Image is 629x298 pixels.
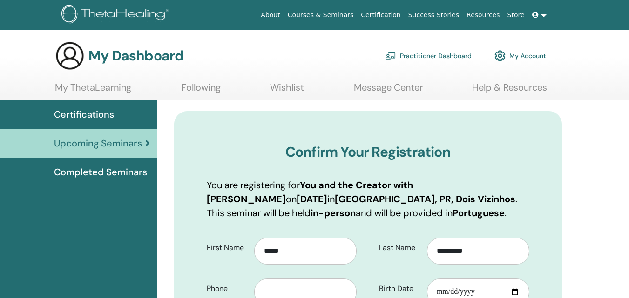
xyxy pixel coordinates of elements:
a: Wishlist [270,82,304,100]
a: My ThetaLearning [55,82,131,100]
b: [DATE] [297,193,327,205]
img: logo.png [61,5,173,26]
b: [GEOGRAPHIC_DATA], PR, Dois Vizinhos [335,193,515,205]
a: Courses & Seminars [284,7,358,24]
img: chalkboard-teacher.svg [385,52,396,60]
a: My Account [494,46,546,66]
img: cog.svg [494,48,506,64]
label: Last Name [372,239,427,257]
span: Upcoming Seminars [54,136,142,150]
a: Help & Resources [472,82,547,100]
label: Birth Date [372,280,427,298]
h3: Confirm Your Registration [207,144,529,160]
label: Phone [200,280,255,298]
img: generic-user-icon.jpg [55,41,85,71]
a: Certification [357,7,404,24]
a: Practitioner Dashboard [385,46,472,66]
label: First Name [200,239,255,257]
span: Completed Seminars [54,165,147,179]
a: Message Center [354,82,423,100]
h3: My Dashboard [88,47,183,64]
p: You are registering for on in . This seminar will be held and will be provided in . [207,178,529,220]
a: Store [504,7,528,24]
b: in-person [311,207,356,219]
a: About [257,7,284,24]
b: Portuguese [453,207,505,219]
b: You and the Creator with [PERSON_NAME] [207,179,413,205]
span: Certifications [54,107,114,121]
a: Following [181,82,221,100]
a: Success Stories [405,7,463,24]
a: Resources [463,7,504,24]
